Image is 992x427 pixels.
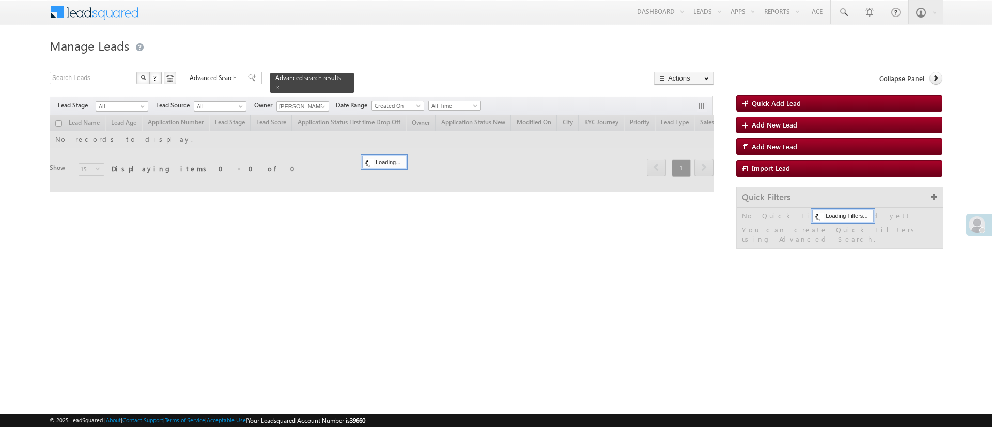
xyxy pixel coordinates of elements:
[350,417,365,424] span: 39660
[336,101,371,110] span: Date Range
[371,101,424,111] a: Created On
[106,417,121,423] a: About
[254,101,276,110] span: Owner
[315,102,328,112] a: Show All Items
[50,416,365,425] span: © 2025 LeadSquared | | | | |
[752,142,797,151] span: Add New Lead
[96,101,148,112] a: All
[96,102,145,111] span: All
[879,74,924,83] span: Collapse Panel
[752,120,797,129] span: Add New Lead
[428,101,481,111] a: All Time
[372,101,421,110] span: Created On
[752,164,790,172] span: Import Lead
[752,99,801,107] span: Quick Add Lead
[247,417,365,424] span: Your Leadsquared Account Number is
[812,210,873,222] div: Loading Filters...
[207,417,246,423] a: Acceptable Use
[153,73,158,82] span: ?
[50,37,129,54] span: Manage Leads
[165,417,205,423] a: Terms of Service
[149,72,162,84] button: ?
[276,101,329,112] input: Type to Search
[156,101,194,110] span: Lead Source
[194,101,246,112] a: All
[275,74,341,82] span: Advanced search results
[654,72,714,85] button: Actions
[122,417,163,423] a: Contact Support
[58,101,96,110] span: Lead Stage
[190,73,240,83] span: Advanced Search
[362,156,406,168] div: Loading...
[429,101,478,110] span: All Time
[194,102,243,111] span: All
[141,75,146,80] img: Search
